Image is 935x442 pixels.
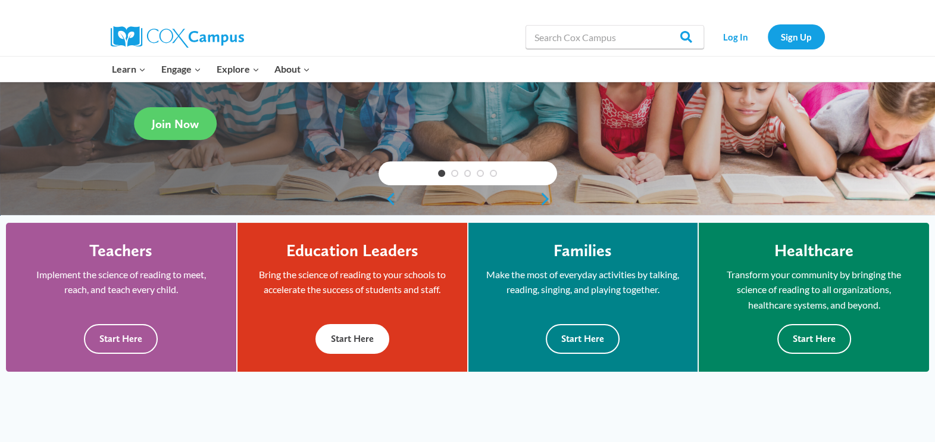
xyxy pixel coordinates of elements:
button: Child menu of Explore [209,57,267,82]
a: Healthcare Transform your community by bringing the science of reading to all organizations, heal... [699,223,929,372]
button: Start Here [84,324,158,353]
a: previous [379,192,396,206]
h4: Education Leaders [286,241,418,261]
a: Teachers Implement the science of reading to meet, reach, and teach every child. Start Here [6,223,236,372]
a: 5 [490,170,497,177]
h4: Healthcare [774,241,853,261]
button: Child menu of Engage [154,57,209,82]
img: Cox Campus [111,26,244,48]
button: Child menu of About [267,57,318,82]
nav: Secondary Navigation [710,24,825,49]
div: content slider buttons [379,187,557,211]
a: 1 [438,170,445,177]
a: Join Now [134,107,217,140]
a: Log In [710,24,762,49]
a: 4 [477,170,484,177]
p: Transform your community by bringing the science of reading to all organizations, healthcare syst... [717,267,911,313]
a: 2 [451,170,458,177]
a: Families Make the most of everyday activities by talking, reading, singing, and playing together.... [468,223,698,372]
p: Implement the science of reading to meet, reach, and teach every child. [24,267,218,297]
a: next [539,192,557,206]
span: Join Now [152,117,199,131]
button: Start Here [777,324,851,353]
a: Education Leaders Bring the science of reading to your schools to accelerate the success of stude... [237,223,467,372]
button: Start Here [546,324,620,353]
button: Child menu of Learn [105,57,154,82]
p: Bring the science of reading to your schools to accelerate the success of students and staff. [255,267,449,297]
a: Sign Up [768,24,825,49]
h4: Families [554,241,612,261]
a: 3 [464,170,471,177]
nav: Primary Navigation [105,57,318,82]
p: Make the most of everyday activities by talking, reading, singing, and playing together. [486,267,680,297]
input: Search Cox Campus [526,25,704,49]
h4: Teachers [89,241,152,261]
button: Start Here [315,324,389,353]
